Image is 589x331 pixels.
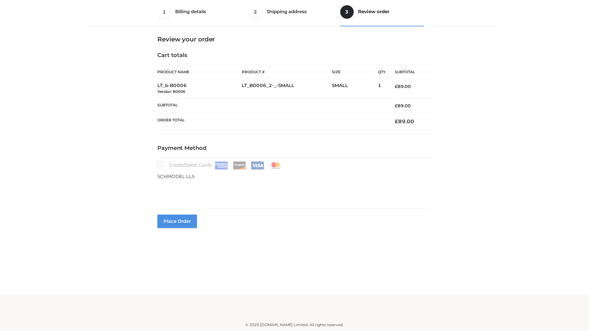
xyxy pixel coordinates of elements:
[251,162,264,169] img: Visa
[233,162,246,169] img: Discover
[395,103,411,108] bdi: 89.00
[157,52,432,59] h4: Cart totals
[242,79,332,98] td: LT_B0006_2-_-SMALL
[378,79,386,98] td: 1
[157,113,386,130] th: Order Total
[157,161,283,169] label: Credit/Debit Cards
[395,118,398,124] span: £
[91,322,498,328] div: © 2025 [DOMAIN_NAME] Limited. All rights reserved.
[386,65,432,79] th: Subtotal
[395,84,411,89] bdi: 89.00
[157,65,242,79] th: Product Name
[157,98,386,113] th: Subtotal
[332,65,375,79] th: Size
[215,162,228,169] img: Amex
[157,173,432,181] p: SCHMODEL LLS
[157,36,432,43] h3: Review your order
[242,65,332,79] th: Product #
[395,103,398,108] span: £
[378,65,386,79] th: Qty
[157,89,185,94] small: Vendor: B0006
[395,118,414,124] bdi: 89.00
[332,79,378,98] td: SMALL
[156,179,430,201] iframe: Secure payment input frame
[157,215,197,228] button: Place order
[269,162,282,169] img: Mastercard
[157,145,432,152] h4: Payment Method
[395,84,398,89] span: £
[157,79,242,98] td: LT_b-B0006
